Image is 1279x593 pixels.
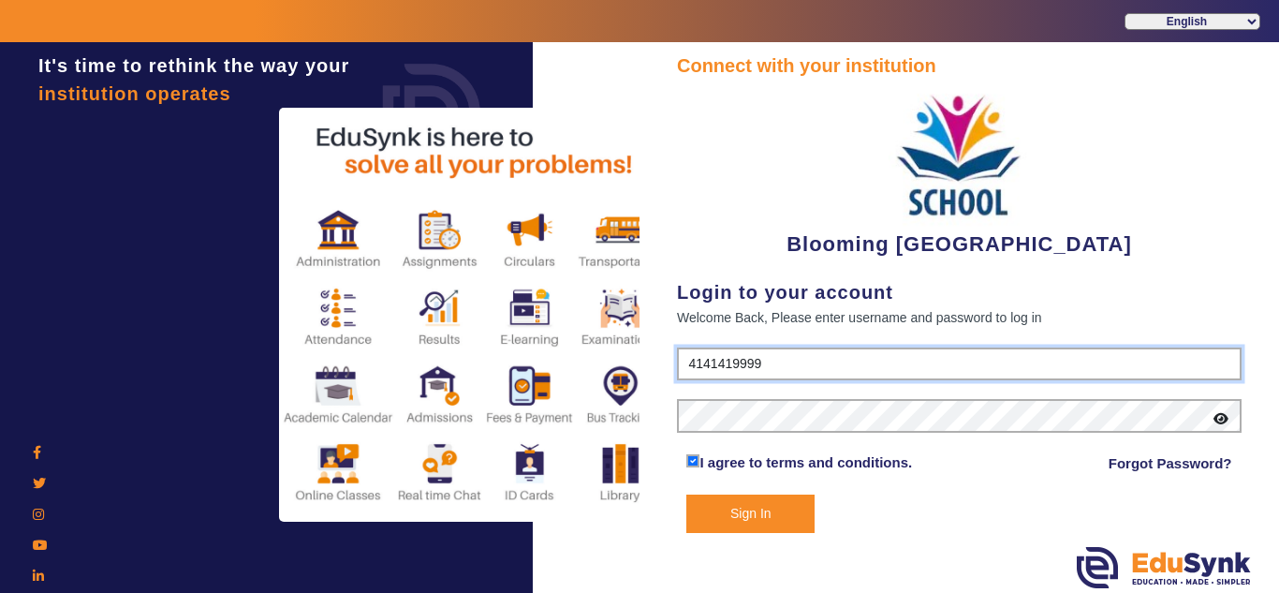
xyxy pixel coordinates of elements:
[361,42,502,183] img: login.png
[686,495,815,533] button: Sign In
[677,80,1242,259] div: Blooming [GEOGRAPHIC_DATA]
[279,108,672,522] img: login2.png
[677,306,1242,329] div: Welcome Back, Please enter username and password to log in
[1077,547,1251,588] img: edusynk.png
[38,83,231,104] span: institution operates
[1109,452,1232,475] a: Forgot Password?
[677,52,1242,80] div: Connect with your institution
[677,348,1242,381] input: User Name
[38,55,349,76] span: It's time to rethink the way your
[889,80,1029,229] img: 3e5c6726-73d6-4ac3-b917-621554bbe9c3
[699,454,912,470] a: I agree to terms and conditions.
[677,278,1242,306] div: Login to your account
